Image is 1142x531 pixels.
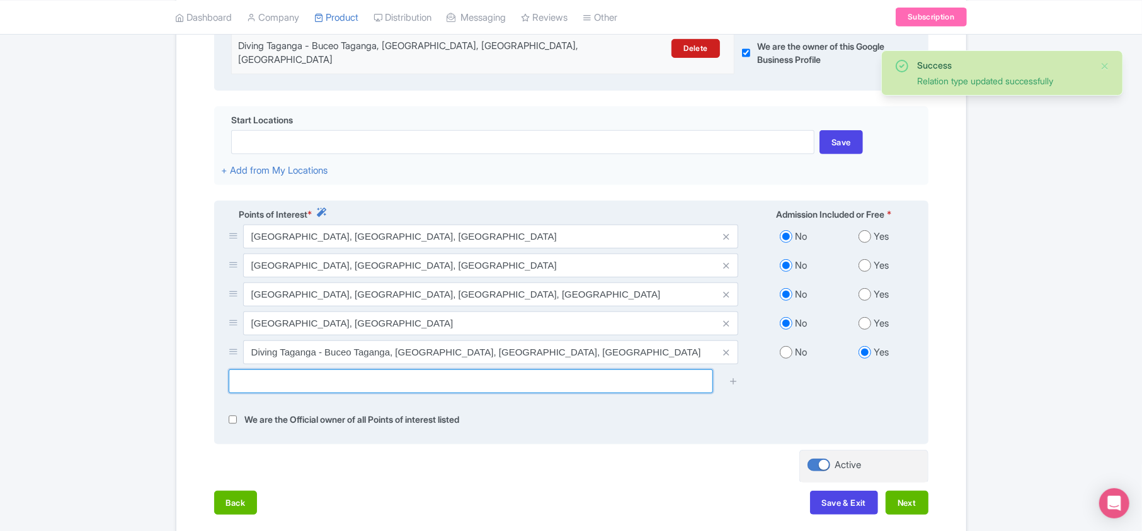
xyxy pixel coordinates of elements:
[886,491,928,515] button: Next
[776,208,884,221] span: Admission Included or Free
[214,491,258,515] button: Back
[239,208,307,221] span: Points of Interest
[1099,488,1129,518] div: Open Intercom Messenger
[238,39,605,67] div: Diving Taganga - Buceo Taganga, [GEOGRAPHIC_DATA], [GEOGRAPHIC_DATA], [GEOGRAPHIC_DATA]
[221,164,328,176] a: + Add from My Locations
[917,59,1090,72] div: Success
[244,413,459,427] label: We are the Official owner of all Points of interest listed
[795,288,807,302] label: No
[874,259,889,273] label: Yes
[758,40,897,66] label: We are the owner of this Google Business Profile
[1100,59,1110,74] button: Close
[795,316,807,331] label: No
[874,345,889,360] label: Yes
[795,259,807,273] label: No
[917,74,1090,87] div: Relation type updated successfully
[810,491,878,515] button: Save & Exit
[795,345,807,360] label: No
[671,39,719,58] a: Delete
[874,316,889,331] label: Yes
[896,8,966,26] a: Subscription
[874,288,889,302] label: Yes
[231,113,293,126] span: Start Locations
[819,130,863,154] div: Save
[874,230,889,244] label: Yes
[795,230,807,244] label: No
[835,458,862,472] div: Active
